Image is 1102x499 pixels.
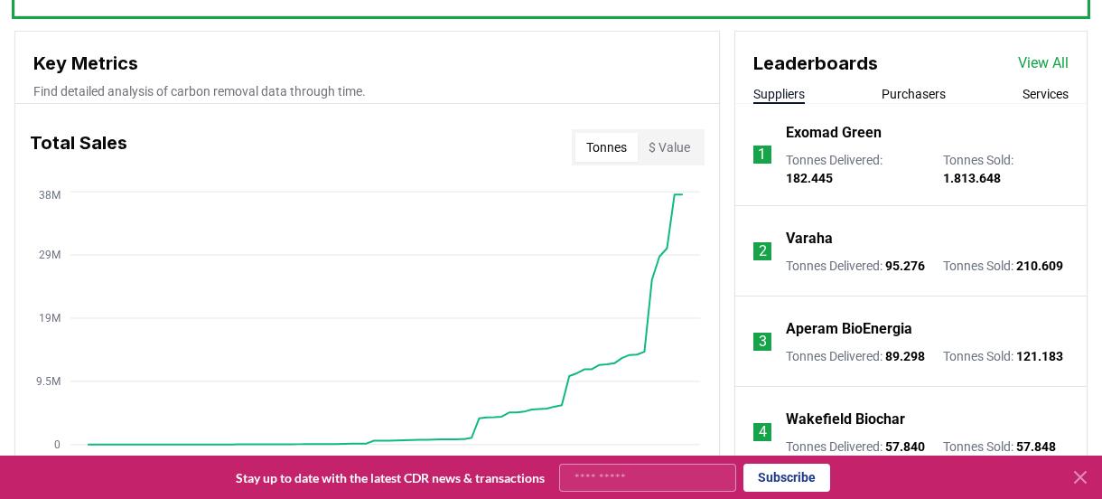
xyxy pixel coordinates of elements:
[885,349,925,363] span: 89.298
[39,312,61,325] tspan: 19M
[786,257,925,275] p: Tonnes Delivered :
[1016,439,1056,454] span: 57.848
[758,144,766,165] p: 1
[39,249,61,261] tspan: 29M
[786,171,833,185] span: 182.445
[786,122,882,144] a: Exomad Green
[786,318,912,340] a: Aperam BioEnergia
[786,438,925,456] p: Tonnes Delivered :
[1023,85,1069,103] button: Services
[759,331,767,353] p: 3
[759,240,767,262] p: 2
[33,50,701,77] h3: Key Metrics
[54,438,61,451] tspan: 0
[638,133,701,162] button: $ Value
[943,257,1063,275] p: Tonnes Sold :
[30,129,127,165] h3: Total Sales
[33,82,701,100] p: Find detailed analysis of carbon removal data through time.
[882,85,946,103] button: Purchasers
[885,439,925,454] span: 57.840
[943,171,1001,185] span: 1.813.648
[1016,259,1063,273] span: 210.609
[786,347,925,365] p: Tonnes Delivered :
[943,438,1056,456] p: Tonnes Sold :
[1016,349,1063,363] span: 121.183
[943,151,1069,187] p: Tonnes Sold :
[786,409,905,430] a: Wakefield Biochar
[759,421,767,443] p: 4
[575,133,638,162] button: Tonnes
[36,375,61,388] tspan: 9.5M
[786,151,926,187] p: Tonnes Delivered :
[885,259,925,273] span: 95.276
[786,228,833,249] a: Varaha
[753,50,878,77] h3: Leaderboards
[943,347,1063,365] p: Tonnes Sold :
[753,85,805,103] button: Suppliers
[39,189,61,202] tspan: 38M
[1018,52,1069,74] a: View All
